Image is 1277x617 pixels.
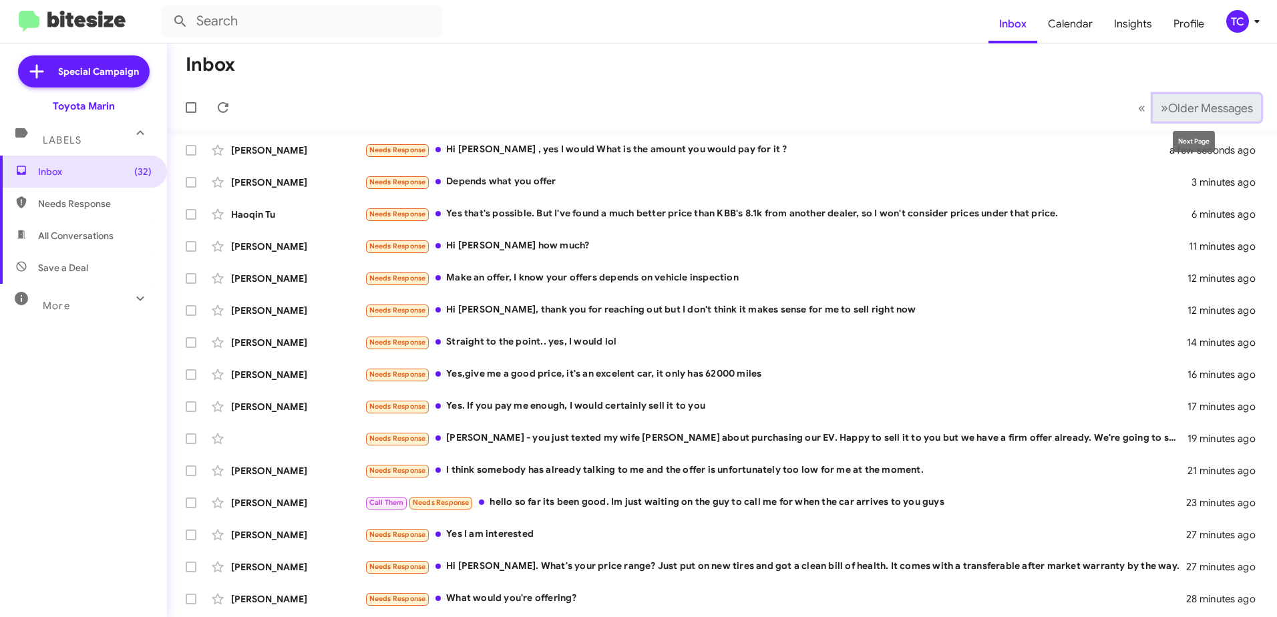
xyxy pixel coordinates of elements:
[1186,528,1266,542] div: 27 minutes ago
[1188,464,1266,477] div: 21 minutes ago
[369,594,426,603] span: Needs Response
[369,146,426,154] span: Needs Response
[365,431,1188,446] div: [PERSON_NAME] - you just texted my wife [PERSON_NAME] about purchasing our EV. Happy to sell it t...
[369,338,426,347] span: Needs Response
[1188,272,1266,285] div: 12 minutes ago
[1163,5,1215,43] a: Profile
[365,270,1188,286] div: Make an offer, I know your offers depends on vehicle inspection
[231,144,365,157] div: [PERSON_NAME]
[369,242,426,250] span: Needs Response
[365,463,1188,478] div: I think somebody has already talking to me and the offer is unfortunately too low for me at the m...
[134,165,152,178] span: (32)
[1130,94,1153,122] button: Previous
[58,65,139,78] span: Special Campaign
[231,560,365,574] div: [PERSON_NAME]
[231,496,365,509] div: [PERSON_NAME]
[365,367,1188,382] div: Yes,give me a good price, it's an excelent car, it only has 62000 miles
[1188,304,1266,317] div: 12 minutes ago
[231,400,365,413] div: [PERSON_NAME]
[1161,99,1168,116] span: »
[369,562,426,571] span: Needs Response
[365,527,1186,542] div: Yes I am interested
[365,302,1188,318] div: Hi [PERSON_NAME], thank you for reaching out but I don't think it makes sense for me to sell righ...
[1186,560,1266,574] div: 27 minutes ago
[365,238,1189,254] div: Hi [PERSON_NAME] how much?
[413,498,470,507] span: Needs Response
[18,55,150,87] a: Special Campaign
[1168,101,1253,116] span: Older Messages
[369,434,426,443] span: Needs Response
[231,240,365,253] div: [PERSON_NAME]
[43,134,81,146] span: Labels
[1186,496,1266,509] div: 23 minutes ago
[186,54,235,75] h1: Inbox
[369,306,426,315] span: Needs Response
[1215,10,1262,33] button: TC
[365,174,1192,190] div: Depends what you offer
[1188,432,1266,445] div: 19 minutes ago
[365,591,1186,606] div: What would you're offering?
[231,176,365,189] div: [PERSON_NAME]
[369,274,426,282] span: Needs Response
[1173,131,1215,152] div: Next Page
[988,5,1037,43] a: Inbox
[231,304,365,317] div: [PERSON_NAME]
[1192,176,1266,189] div: 3 minutes ago
[162,5,442,37] input: Search
[1188,368,1266,381] div: 16 minutes ago
[369,530,426,539] span: Needs Response
[231,592,365,606] div: [PERSON_NAME]
[1103,5,1163,43] a: Insights
[231,368,365,381] div: [PERSON_NAME]
[43,300,70,312] span: More
[369,466,426,475] span: Needs Response
[365,559,1186,574] div: Hi [PERSON_NAME]. What's your price range? Just put on new tires and got a clean bill of health. ...
[38,197,152,210] span: Needs Response
[38,261,88,274] span: Save a Deal
[1188,400,1266,413] div: 17 minutes ago
[1153,94,1261,122] button: Next
[1186,592,1266,606] div: 28 minutes ago
[231,336,365,349] div: [PERSON_NAME]
[369,498,404,507] span: Call Them
[1187,336,1266,349] div: 14 minutes ago
[1226,10,1249,33] div: TC
[1138,99,1145,116] span: «
[1186,144,1266,157] div: a few seconds ago
[365,206,1192,222] div: Yes that's possible. But I've found a much better price than KBB's 8.1k from another dealer, so I...
[231,208,365,221] div: Haoqin Tu
[1037,5,1103,43] a: Calendar
[38,165,152,178] span: Inbox
[369,370,426,379] span: Needs Response
[231,528,365,542] div: [PERSON_NAME]
[1131,94,1261,122] nav: Page navigation example
[365,495,1186,510] div: hello so far its been good. Im just waiting on the guy to call me for when the car arrives to you...
[365,399,1188,414] div: Yes. If you pay me enough, I would certainly sell it to you
[369,178,426,186] span: Needs Response
[1189,240,1266,253] div: 11 minutes ago
[365,142,1186,158] div: Hi [PERSON_NAME] , yes I would What is the amount you would pay for it ?
[231,464,365,477] div: [PERSON_NAME]
[369,210,426,218] span: Needs Response
[53,99,115,113] div: Toyota Marin
[369,402,426,411] span: Needs Response
[1192,208,1266,221] div: 6 minutes ago
[38,229,114,242] span: All Conversations
[365,335,1187,350] div: Straight to the point.. yes, I would lol
[231,272,365,285] div: [PERSON_NAME]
